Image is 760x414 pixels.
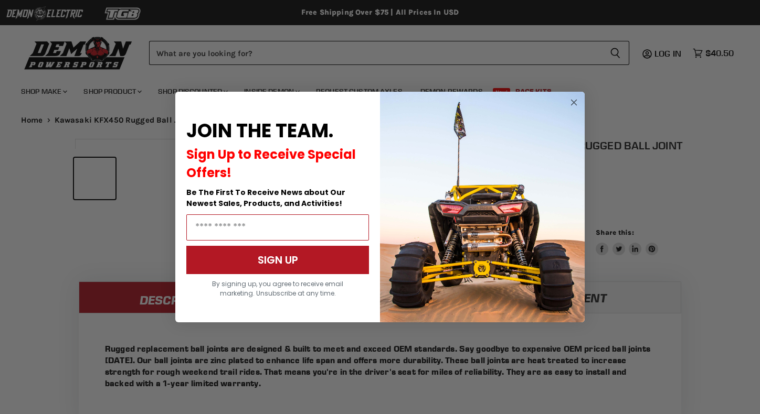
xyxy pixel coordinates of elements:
[567,96,580,109] button: Close dialog
[186,246,369,274] button: SIGN UP
[186,117,333,144] span: JOIN THE TEAM.
[186,187,345,209] span: Be The First To Receive News about Our Newest Sales, Products, and Activities!
[186,214,369,241] input: Email Address
[212,279,343,298] span: By signing up, you agree to receive email marketing. Unsubscribe at any time.
[186,146,356,181] span: Sign Up to Receive Special Offers!
[380,92,585,322] img: a9095488-b6e7-41ba-879d-588abfab540b.jpeg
